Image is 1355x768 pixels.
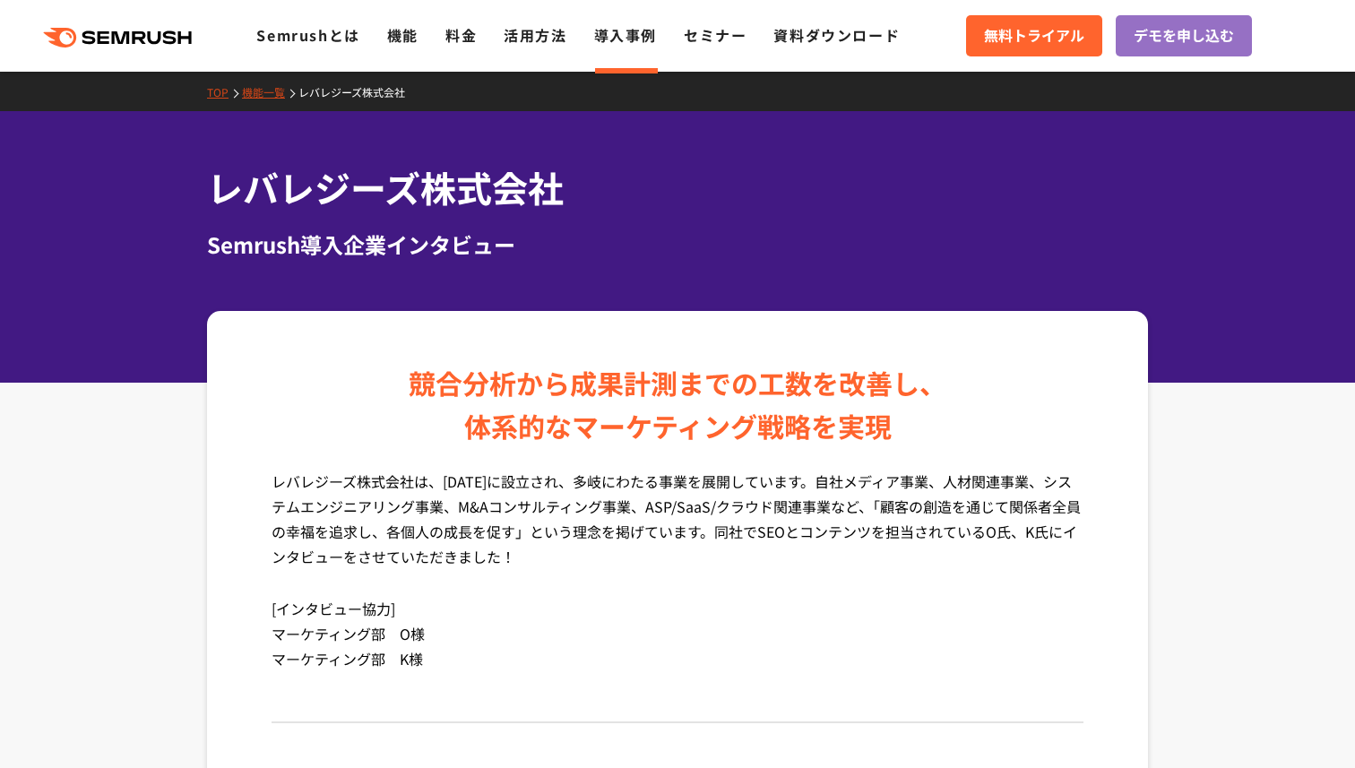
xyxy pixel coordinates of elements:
[207,84,242,99] a: TOP
[773,24,900,46] a: 資料ダウンロード
[242,84,298,99] a: 機能一覧
[272,469,1083,596] p: レバレジーズ株式会社は、[DATE]に設立され、多岐にわたる事業を展開しています。自社メディア事業、人材関連事業、システムエンジニアリング事業、M&Aコンサルティング事業、ASP/SaaS/クラ...
[1116,15,1252,56] a: デモを申し込む
[207,161,1148,214] h1: レバレジーズ株式会社
[256,24,359,46] a: Semrushとは
[966,15,1102,56] a: 無料トライアル
[387,24,419,46] a: 機能
[504,24,566,46] a: 活用方法
[207,229,1148,261] div: Semrush導入企業インタビュー
[298,84,419,99] a: レバレジーズ株式会社
[684,24,747,46] a: セミナー
[984,24,1084,47] span: 無料トライアル
[272,596,1083,698] p: [インタビュー協力] マーケティング部 O様 マーケティング部 K様
[445,24,477,46] a: 料金
[1134,24,1234,47] span: デモを申し込む
[409,361,946,447] div: 競合分析から成果計測までの工数を改善し、 体系的なマーケティング戦略を実現
[594,24,657,46] a: 導入事例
